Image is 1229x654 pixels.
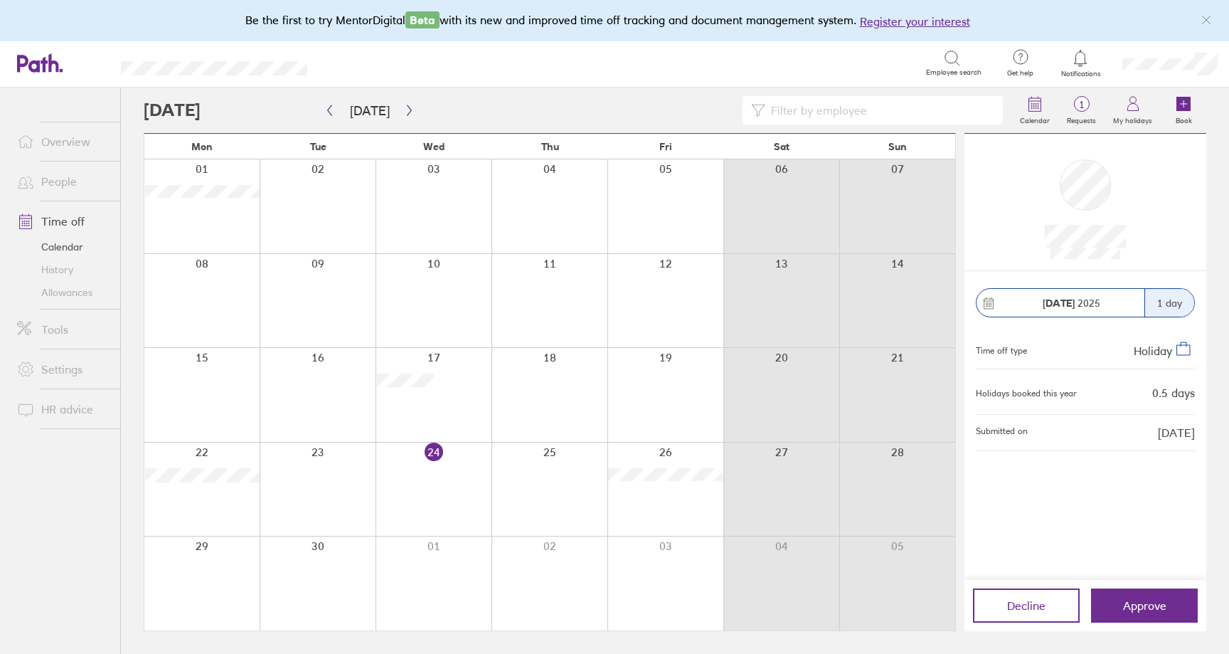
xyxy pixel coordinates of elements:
[6,167,120,196] a: People
[973,589,1080,623] button: Decline
[339,99,401,122] button: [DATE]
[1144,289,1194,317] div: 1 day
[976,389,1077,399] div: Holidays booked this year
[997,69,1043,78] span: Get help
[6,127,120,156] a: Overview
[765,97,994,124] input: Filter by employee
[888,141,907,152] span: Sun
[1134,344,1172,358] span: Holiday
[6,355,120,384] a: Settings
[1058,48,1104,78] a: Notifications
[1011,112,1058,125] label: Calendar
[541,141,559,152] span: Thu
[6,281,120,304] a: Allowances
[1161,88,1206,133] a: Book
[310,141,326,152] span: Tue
[926,68,981,77] span: Employee search
[6,315,120,344] a: Tools
[1123,599,1166,612] span: Approve
[1167,112,1201,125] label: Book
[1158,426,1195,439] span: [DATE]
[405,11,440,28] span: Beta
[1007,599,1046,612] span: Decline
[1011,88,1058,133] a: Calendar
[1043,297,1100,309] span: 2025
[1105,112,1161,125] label: My holidays
[1091,589,1198,623] button: Approve
[976,340,1027,357] div: Time off type
[245,11,984,30] div: Be the first to try MentorDigital with its new and improved time off tracking and document manage...
[6,207,120,236] a: Time off
[6,236,120,258] a: Calendar
[1152,386,1195,399] div: 0.5 days
[6,258,120,281] a: History
[1058,99,1105,110] span: 1
[191,141,213,152] span: Mon
[423,141,445,152] span: Wed
[6,395,120,423] a: HR advice
[1043,297,1075,310] strong: [DATE]
[346,56,382,69] div: Search
[1058,112,1105,125] label: Requests
[1058,70,1104,78] span: Notifications
[774,141,789,152] span: Sat
[860,13,970,30] button: Register your interest
[1058,88,1105,133] a: 1Requests
[976,426,1028,439] span: Submitted on
[1105,88,1161,133] a: My holidays
[659,141,672,152] span: Fri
